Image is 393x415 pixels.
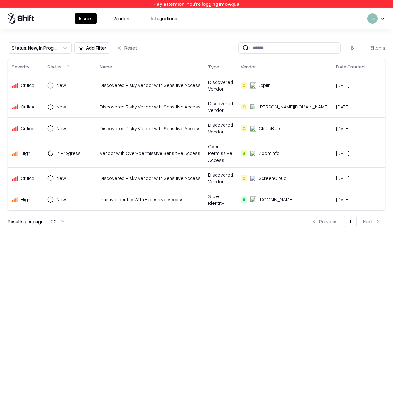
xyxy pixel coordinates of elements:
div: New [56,125,66,132]
div: C [241,104,247,110]
p: Results per page: [8,218,44,225]
div: New [56,82,66,89]
div: New [56,196,66,203]
div: In Progress [56,150,81,156]
div: High [21,150,30,156]
button: New [47,194,77,205]
div: Critical [21,103,35,110]
div: ScreenCloud [259,175,287,181]
div: [DOMAIN_NAME] [259,196,293,203]
div: B [241,150,247,156]
div: Vendor with Over-permissive Sensitive Access [100,150,200,156]
div: Critical [21,175,35,181]
div: [DATE] [336,82,375,89]
div: C [241,125,247,132]
img: Joplin [250,82,256,89]
div: New [56,103,66,110]
div: [DATE] [336,125,375,132]
img: ScreenCloud [250,175,256,181]
button: In Progress [47,148,92,159]
div: Discovered Risky Vendor with Sensitive Access [100,125,200,132]
div: [DATE] [336,150,375,156]
button: Add Filter [74,42,110,54]
button: Issues [75,13,97,24]
button: New [47,101,77,113]
div: C [241,175,247,181]
div: A [241,196,247,203]
button: New [47,172,77,184]
button: Integrations [147,13,181,24]
div: Discovered Vendor [208,172,233,185]
div: [DATE] [336,103,375,110]
div: Date Created [336,63,365,70]
div: Severity [12,63,29,70]
div: Critical [21,82,35,89]
nav: pagination [306,216,385,227]
div: Discovered Vendor [208,100,233,114]
div: Vendor [241,63,256,70]
div: Status [47,63,62,70]
div: Status : New, In Progress [12,44,57,51]
div: Over Permissive Access [208,143,233,163]
img: terasky.com [250,196,256,203]
div: Critical [21,125,35,132]
div: Joplin [259,82,271,89]
div: Stale Identity [208,193,233,206]
div: [PERSON_NAME][DOMAIN_NAME] [259,103,328,110]
div: Inactive Identity With Excessive Access [100,196,200,203]
div: Discovered Risky Vendor with Sensitive Access [100,82,200,89]
div: C [241,82,247,89]
img: CloudBlue [250,125,256,132]
div: ZoomInfo [259,150,279,156]
button: New [47,123,77,134]
div: [DATE] [336,196,375,203]
img: Labra.io [250,104,256,110]
div: Type [208,63,219,70]
button: New [47,80,77,91]
div: Name [100,63,112,70]
button: 1 [344,216,357,227]
button: Reset [113,42,141,54]
div: 6 items [360,44,385,51]
button: Vendors [109,13,135,24]
div: New [56,175,66,181]
div: Discovered Risky Vendor with Sensitive Access [100,175,200,181]
div: [DATE] [336,175,375,181]
div: Discovered Risky Vendor with Sensitive Access [100,103,200,110]
img: ZoomInfo [250,150,256,156]
div: High [21,196,30,203]
div: CloudBlue [259,125,280,132]
div: Discovered Vendor [208,122,233,135]
div: Discovered Vendor [208,79,233,92]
